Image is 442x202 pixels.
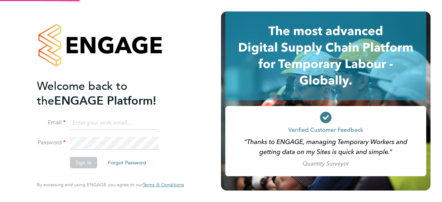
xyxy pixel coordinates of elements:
button: Sign In [70,157,97,168]
button: Forgot Password [102,157,152,168]
label: Email [37,119,66,126]
span: Welcome back to the [37,79,127,108]
a: Terms & Conditions [143,182,184,188]
label: Password [37,139,66,146]
input: Enter your work email... [70,117,159,130]
h2: ENGAGE Platform! [37,79,177,108]
span: By accessing and using ENGAGE you agree to our [37,182,184,188]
